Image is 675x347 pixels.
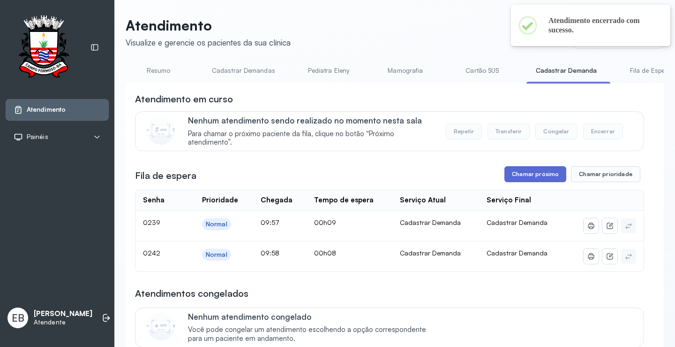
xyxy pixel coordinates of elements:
a: Atendimento [14,105,101,115]
img: Imagem de CalloutCard [147,116,175,145]
button: Chamar prioridade [571,166,640,182]
p: [PERSON_NAME] [34,309,92,318]
span: Atendimento [27,106,66,114]
span: 0239 [143,218,160,226]
span: 00h08 [314,249,336,257]
button: Chamar próximo [504,166,566,182]
span: 0242 [143,249,160,257]
div: Chegada [261,196,292,205]
a: Mamografia [373,63,438,78]
div: Tempo de espera [314,196,374,205]
p: Nenhum atendimento congelado [188,312,436,322]
a: Cadastrar Demandas [202,63,285,78]
button: Repetir [446,123,482,139]
div: Cadastrar Demanda [400,249,472,257]
button: Transferir [487,123,530,139]
span: 00h09 [314,218,336,226]
a: Pediatra Eleny [296,63,361,78]
button: Congelar [535,123,577,139]
a: Cadastrar Demanda [526,63,607,78]
img: Logotipo do estabelecimento [10,15,77,80]
div: Serviço Final [487,196,531,205]
button: Encerrar [583,123,623,139]
span: Para chamar o próximo paciente da fila, clique no botão “Próximo atendimento”. [188,130,436,147]
p: Atendente [34,318,92,326]
img: Imagem de CalloutCard [147,312,175,340]
div: Normal [206,251,227,259]
a: Cartão SUS [450,63,515,78]
h3: Fila de espera [135,169,196,182]
span: Painéis [27,133,48,141]
h2: Atendimento encerrado com sucesso. [548,16,655,35]
div: Senha [143,196,165,205]
div: Visualize e gerencie os pacientes da sua clínica [126,38,291,47]
p: Atendimento [126,17,291,34]
span: Cadastrar Demanda [487,218,547,226]
span: 09:57 [261,218,279,226]
a: Resumo [126,63,191,78]
p: Nenhum atendimento sendo realizado no momento nesta sala [188,116,436,125]
div: Normal [206,220,227,228]
span: Cadastrar Demanda [487,249,547,257]
h3: Atendimento em curso [135,93,233,106]
span: 09:58 [261,249,279,257]
div: Prioridade [202,196,238,205]
div: Serviço Atual [400,196,446,205]
h3: Atendimentos congelados [135,287,248,300]
span: Você pode congelar um atendimento escolhendo a opção correspondente para um paciente em andamento. [188,325,436,343]
div: Cadastrar Demanda [400,218,472,227]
